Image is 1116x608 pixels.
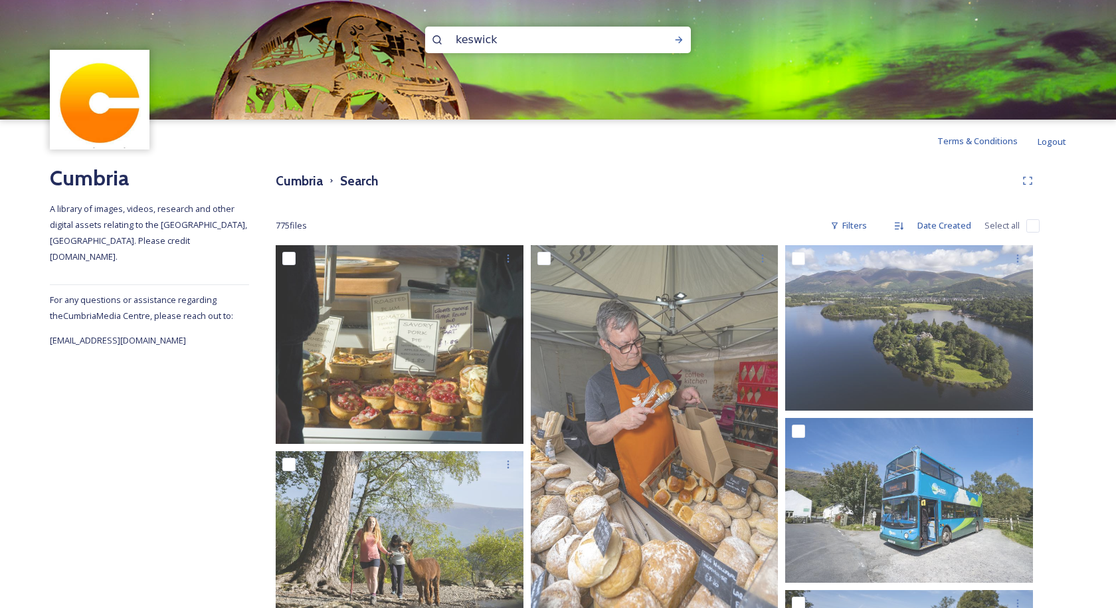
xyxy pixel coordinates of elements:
img: Lakes Cumbria Tourism1255.jpg [276,245,523,444]
div: Date Created [911,213,978,239]
h2: Cumbria [50,162,249,194]
span: [EMAIL_ADDRESS][DOMAIN_NAME] [50,334,186,346]
span: For any questions or assistance regarding the Cumbria Media Centre, please reach out to: [50,294,233,322]
input: Search [449,25,631,54]
h3: Cumbria [276,171,323,191]
span: 775 file s [276,219,307,232]
img: CUMBRIATOURISM_240831_PaulMitchell_78Bus-18.jpg [785,418,1033,583]
a: Terms & Conditions [937,133,1038,149]
img: CUMBRIATOURISM_240814_PaulMitchell_KeswickDerwentwater-21.jpg [785,245,1033,411]
span: Terms & Conditions [937,135,1018,147]
h3: Search [340,171,378,191]
div: Filters [824,213,874,239]
span: Logout [1038,136,1066,148]
span: A library of images, videos, research and other digital assets relating to the [GEOGRAPHIC_DATA],... [50,203,249,262]
img: images.jpg [52,52,148,148]
span: Select all [984,219,1020,232]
